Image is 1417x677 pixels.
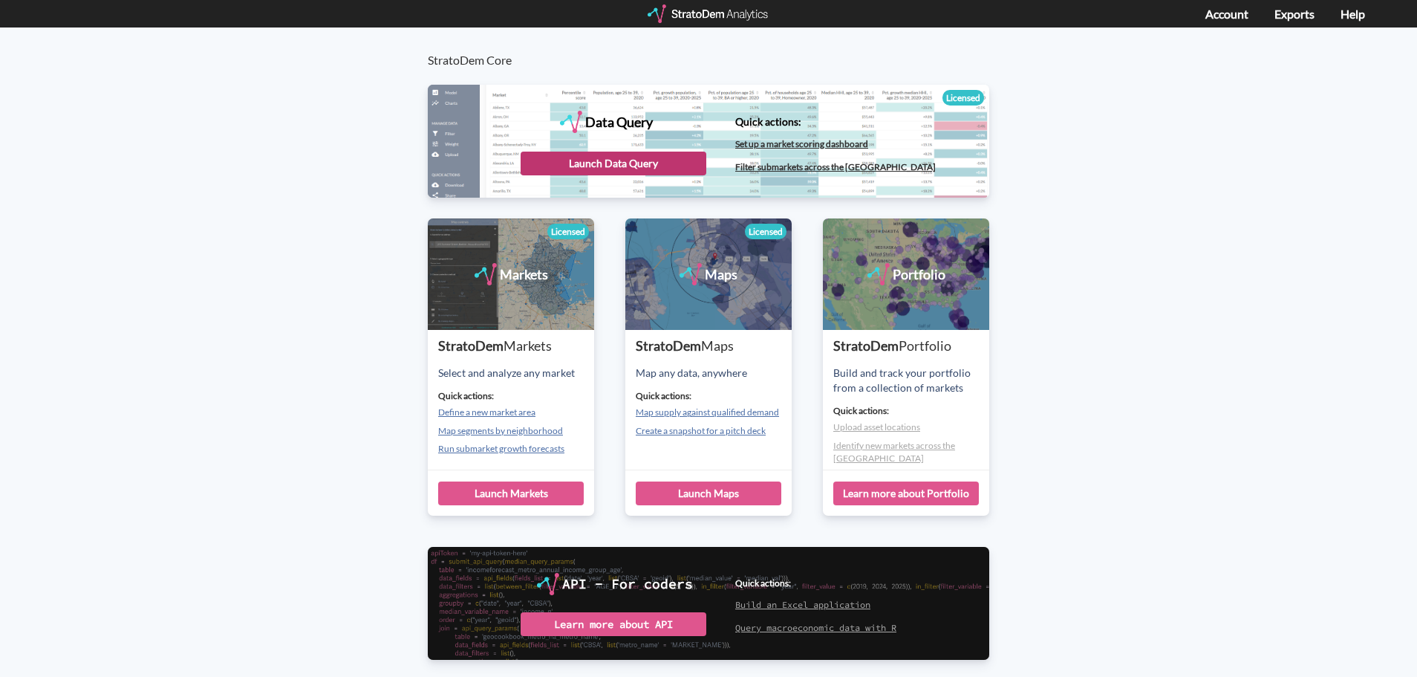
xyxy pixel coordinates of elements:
a: Query macroeconomic data with R [735,622,896,633]
a: Create a snapshot for a pitch deck [636,425,766,436]
div: Learn more about Portfolio [833,482,979,505]
h3: StratoDem Core [428,27,1005,67]
div: Markets [500,263,548,285]
div: Licensed [942,90,984,106]
div: API - For coders [562,573,693,595]
div: Build and track your portfolio from a collection of markets [833,366,989,395]
a: Build an Excel application [735,599,870,610]
div: StratoDem [833,337,989,356]
h4: Quick actions: [735,116,936,127]
h4: Quick actions: [833,406,989,415]
div: Maps [705,263,737,285]
div: Map any data, anywhere [636,366,792,380]
a: Help [1341,7,1365,21]
h4: Quick actions: [636,391,792,401]
a: Account [1205,7,1248,21]
a: Map segments by neighborhood [438,425,563,436]
span: Markets [504,337,552,354]
div: Learn more about API [521,612,706,636]
div: StratoDem [438,337,594,356]
a: Define a new market area [438,406,535,418]
a: Identify new markets across the [GEOGRAPHIC_DATA] [833,440,955,464]
div: Select and analyze any market [438,366,594,380]
span: Maps [701,337,734,354]
div: Data Query [585,111,653,133]
span: Portfolio [899,337,951,354]
a: Set up a market scoring dashboard [735,138,868,149]
h4: Quick actions: [438,391,594,401]
a: Map supply against qualified demand [636,406,779,418]
a: Exports [1274,7,1315,21]
a: Filter submarkets across the [GEOGRAPHIC_DATA] [735,161,936,172]
div: Licensed [745,224,786,239]
a: Upload asset locations [833,421,920,433]
div: Licensed [547,224,589,239]
div: Launch Markets [438,482,584,505]
div: Launch Maps [636,482,781,505]
h4: Quick actions: [735,578,896,588]
div: Launch Data Query [521,152,706,175]
div: StratoDem [636,337,792,356]
a: Run submarket growth forecasts [438,443,564,454]
div: Portfolio [893,263,945,285]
